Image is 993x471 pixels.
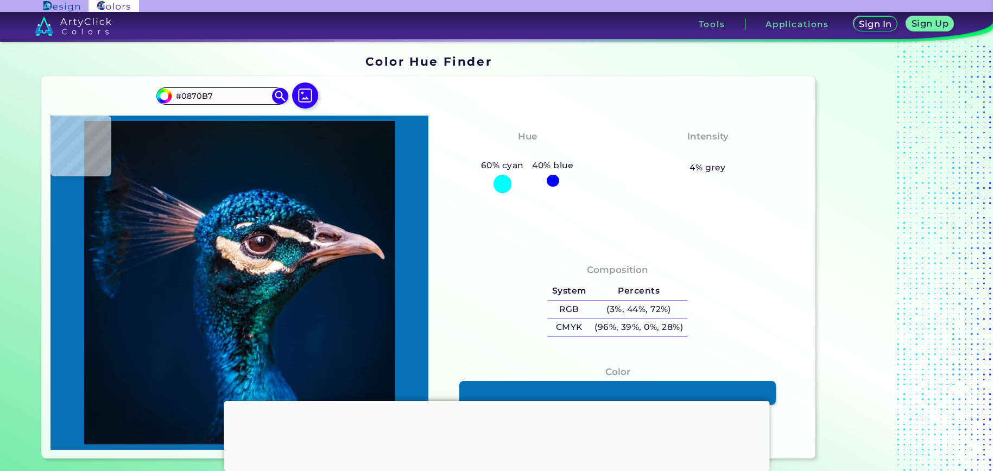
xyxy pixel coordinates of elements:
[477,158,528,173] h5: 60% cyan
[699,20,725,28] h3: Tools
[684,146,731,159] h3: Vibrant
[591,301,687,319] h5: (3%, 44%, 72%)
[861,20,890,28] h5: Sign In
[224,401,769,468] iframe: Advertisement
[548,282,590,300] h5: System
[687,129,729,144] h4: Intensity
[587,262,648,278] h4: Composition
[690,161,725,175] h5: 4% grey
[172,88,273,103] input: type color..
[605,364,630,380] h4: Color
[292,82,318,109] img: icon picture
[35,16,111,36] img: logo_artyclick_colors_white.svg
[56,121,423,444] img: img_pavlin.jpg
[591,319,687,336] h5: (96%, 39%, 0%, 28%)
[548,319,590,336] h5: CMYK
[766,20,829,28] h3: Applications
[548,301,590,319] h5: RGB
[913,20,947,28] h5: Sign Up
[909,17,952,31] a: Sign Up
[820,51,956,463] iframe: Advertisement
[856,17,896,31] a: Sign In
[591,282,687,300] h5: Percents
[43,1,80,11] img: ArtyClick Design logo
[528,158,578,173] h5: 40% blue
[365,53,492,69] h1: Color Hue Finder
[272,88,288,104] img: icon search
[518,129,537,144] h4: Hue
[497,146,558,159] h3: Cyan-Blue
